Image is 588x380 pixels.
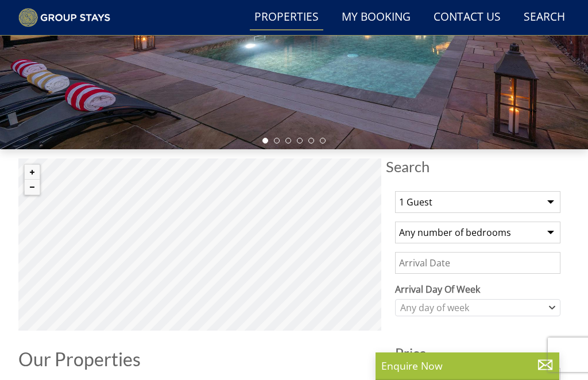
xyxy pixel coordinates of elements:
h1: Our Properties [18,349,381,369]
a: Search [519,5,570,30]
div: Any day of week [397,301,546,314]
a: My Booking [337,5,415,30]
button: Zoom out [25,180,40,195]
label: Arrival Day Of Week [395,282,560,296]
input: Arrival Date [395,252,560,274]
div: Combobox [395,299,560,316]
img: Group Stays [18,8,110,28]
p: Enquire Now [381,358,554,373]
button: Zoom in [25,165,40,180]
span: Search [386,158,570,175]
a: Contact Us [429,5,505,30]
a: Properties [250,5,323,30]
h3: Price [395,346,560,360]
canvas: Map [18,158,381,331]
